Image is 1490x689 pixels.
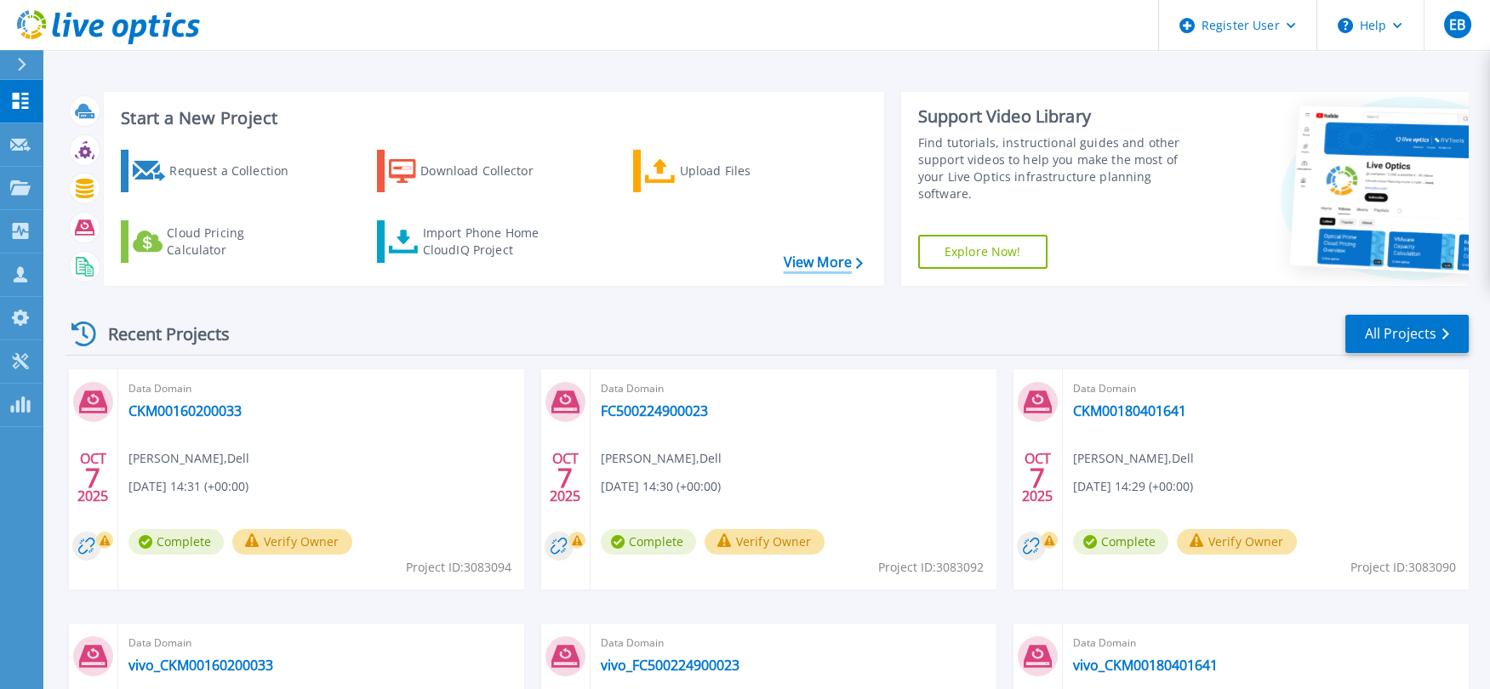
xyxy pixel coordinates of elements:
span: Project ID: 3083092 [878,558,984,577]
div: Download Collector [420,154,557,188]
button: Verify Owner [232,529,352,555]
span: Complete [128,529,224,555]
span: EB [1449,18,1465,31]
span: Data Domain [128,379,514,398]
div: Upload Files [680,154,816,188]
a: vivo_CKM00180401641 [1073,657,1218,674]
div: Request a Collection [169,154,305,188]
a: CKM00180401641 [1073,402,1186,419]
div: Support Video Library [918,105,1206,128]
span: Data Domain [601,634,986,652]
span: [PERSON_NAME] , Dell [128,449,249,468]
span: 7 [1030,470,1045,485]
a: CKM00160200033 [128,402,242,419]
div: Recent Projects [66,313,253,355]
a: vivo_CKM00160200033 [128,657,273,674]
div: OCT 2025 [549,447,581,509]
a: All Projects [1345,315,1469,353]
div: Cloud Pricing Calculator [167,225,303,259]
button: Verify Owner [705,529,825,555]
span: 7 [85,470,100,485]
a: Request a Collection [121,150,311,192]
a: Upload Files [633,150,823,192]
a: FC500224900023 [601,402,708,419]
span: 7 [557,470,573,485]
span: Project ID: 3083094 [406,558,511,577]
div: OCT 2025 [1021,447,1053,509]
span: Project ID: 3083090 [1350,558,1456,577]
div: Find tutorials, instructional guides and other support videos to help you make the most of your L... [918,134,1206,202]
span: Data Domain [601,379,986,398]
span: Data Domain [128,634,514,652]
span: [PERSON_NAME] , Dell [1073,449,1194,468]
span: Data Domain [1073,634,1459,652]
button: Verify Owner [1177,529,1297,555]
span: [DATE] 14:30 (+00:00) [601,477,721,496]
span: Data Domain [1073,379,1459,398]
span: [DATE] 14:31 (+00:00) [128,477,248,496]
span: Complete [1073,529,1168,555]
h3: Start a New Project [121,109,862,128]
a: Explore Now! [918,235,1048,269]
a: vivo_FC500224900023 [601,657,739,674]
a: Download Collector [377,150,567,192]
a: View More [784,254,863,270]
a: Cloud Pricing Calculator [121,220,311,263]
span: Complete [601,529,696,555]
span: [PERSON_NAME] , Dell [601,449,722,468]
span: [DATE] 14:29 (+00:00) [1073,477,1193,496]
div: OCT 2025 [77,447,109,509]
div: Import Phone Home CloudIQ Project [423,225,556,259]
